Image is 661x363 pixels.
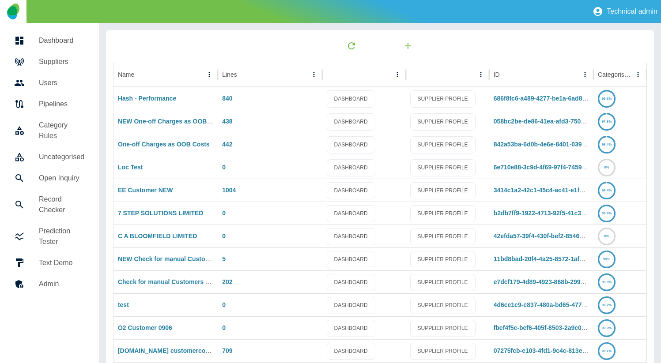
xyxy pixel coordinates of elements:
[118,232,197,240] a: C A BLOOMFIELD LIMITED
[604,234,609,238] text: 0%
[327,113,375,131] a: DASHBOARD
[579,68,591,81] button: ID column menu
[598,347,616,354] a: 99.1%
[598,255,616,262] a: 99%
[602,97,612,101] text: 99.6%
[598,71,631,78] div: Categorised
[327,136,375,153] a: DASHBOARD
[118,118,226,125] a: NEW One-off Charges as OOB Costs
[7,4,19,19] img: Logo
[410,90,476,108] a: SUPPLIER PROFILE
[494,141,612,148] a: 842a53ba-6d0b-4e6e-8401-03976a10bf34
[494,347,607,354] a: 07275fcb-e103-4fd1-9c4c-813e0f5879af
[222,232,226,240] a: 0
[410,343,476,360] a: SUPPLIER PROFILE
[222,95,232,102] a: 840
[39,226,85,247] h5: Prediction Tester
[222,324,226,331] a: 0
[494,278,612,285] a: e7dcf179-4d89-4923-868b-2995337b8232
[7,51,92,72] a: Suppliers
[222,278,232,285] a: 202
[7,72,92,94] a: Users
[410,113,476,131] a: SUPPLIER PROFILE
[598,118,616,125] a: 97.8%
[308,68,320,81] button: Lines column menu
[603,257,610,261] text: 99%
[410,297,476,314] a: SUPPLIER PROFILE
[598,210,616,217] a: 99.9%
[602,303,612,307] text: 99.2%
[222,164,226,171] a: 0
[203,68,215,81] button: Name column menu
[602,326,612,330] text: 99.3%
[7,30,92,51] a: Dashboard
[39,258,85,268] h5: Text Demo
[222,255,226,262] a: 5
[118,164,143,171] a: Loc Test
[410,159,476,176] a: SUPPLIER PROFILE
[602,349,612,353] text: 99.1%
[494,210,609,217] a: b2db7ff9-1922-4713-92f5-41c35d8be340
[118,141,210,148] a: One-off Charges as OOB Costs
[327,297,375,314] a: DASHBOARD
[598,164,616,171] a: 0%
[327,228,375,245] a: DASHBOARD
[494,164,608,171] a: 6e710e88-3c9d-4f69-97f4-7459fab951c4
[39,56,85,67] h5: Suppliers
[494,187,609,194] a: 3414c1a2-42c1-45c4-ac41-e1f405398fd9
[598,232,616,240] a: 0%
[222,187,236,194] a: 1004
[598,141,616,148] a: 98.4%
[327,205,375,222] a: DASHBOARD
[222,118,232,125] a: 438
[39,173,85,183] h5: Open Inquiry
[7,168,92,189] a: Open Inquiry
[494,118,612,125] a: 058bc2be-de86-41ea-afd3-750cbc657910
[602,120,612,123] text: 97.8%
[604,165,609,169] text: 0%
[118,324,172,331] a: O2 Customer 0906
[222,141,232,148] a: 442
[39,35,85,46] h5: Dashboard
[118,278,227,285] a: Check for manual Customers Upload
[494,324,606,331] a: fbef4f5c-bef6-405f-8503-2a9c0ec11132
[410,274,476,291] a: SUPPLIER PROFILE
[494,95,610,102] a: 686f8fc6-a489-4277-be1a-6ad85d609c65
[475,68,487,81] button: column menu
[222,301,226,308] a: 0
[327,159,375,176] a: DASHBOARD
[118,255,242,262] a: NEW Check for manual Customers Upload
[607,7,657,15] p: Technical admin
[118,95,176,102] a: Hash - Performance
[7,94,92,115] a: Pipelines
[598,301,616,308] a: 99.2%
[327,320,375,337] a: DASHBOARD
[494,232,608,240] a: 42efda57-39f4-430f-bef2-85462d9d9100
[598,95,616,102] a: 99.6%
[410,228,476,245] a: SUPPLIER PROFILE
[39,78,85,88] h5: Users
[410,182,476,199] a: SUPPLIER PROFILE
[118,187,173,194] a: EE Customer NEW
[410,320,476,337] a: SUPPLIER PROFILE
[602,142,612,146] text: 98.4%
[118,210,203,217] a: 7 STEP SOLUTIONS LIMITED
[327,251,375,268] a: DASHBOARD
[598,187,616,194] a: 98.4%
[494,71,500,78] div: ID
[39,194,85,215] h5: Record Checker
[494,301,612,308] a: 4d6ce1c9-c837-480a-bd65-477f07dbc7da
[589,3,661,20] button: Technical admin
[118,71,134,78] div: Name
[7,115,92,146] a: Category Rules
[327,90,375,108] a: DASHBOARD
[602,280,612,284] text: 99.8%
[598,278,616,285] a: 99.8%
[7,252,92,273] a: Text Demo
[391,68,404,81] button: column menu
[222,210,226,217] a: 0
[410,251,476,268] a: SUPPLIER PROFILE
[39,152,85,162] h5: Uncategorised
[410,205,476,222] a: SUPPLIER PROFILE
[222,71,237,78] div: Lines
